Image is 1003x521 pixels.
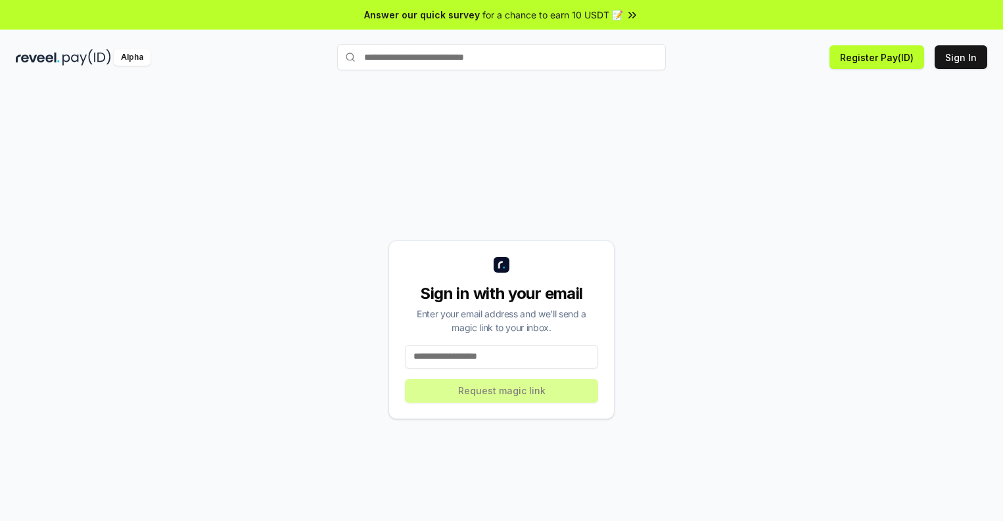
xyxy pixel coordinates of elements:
div: Enter your email address and we’ll send a magic link to your inbox. [405,307,598,334]
button: Sign In [935,45,987,69]
button: Register Pay(ID) [829,45,924,69]
img: pay_id [62,49,111,66]
span: for a chance to earn 10 USDT 📝 [482,8,623,22]
div: Alpha [114,49,151,66]
div: Sign in with your email [405,283,598,304]
img: reveel_dark [16,49,60,66]
span: Answer our quick survey [364,8,480,22]
img: logo_small [494,257,509,273]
